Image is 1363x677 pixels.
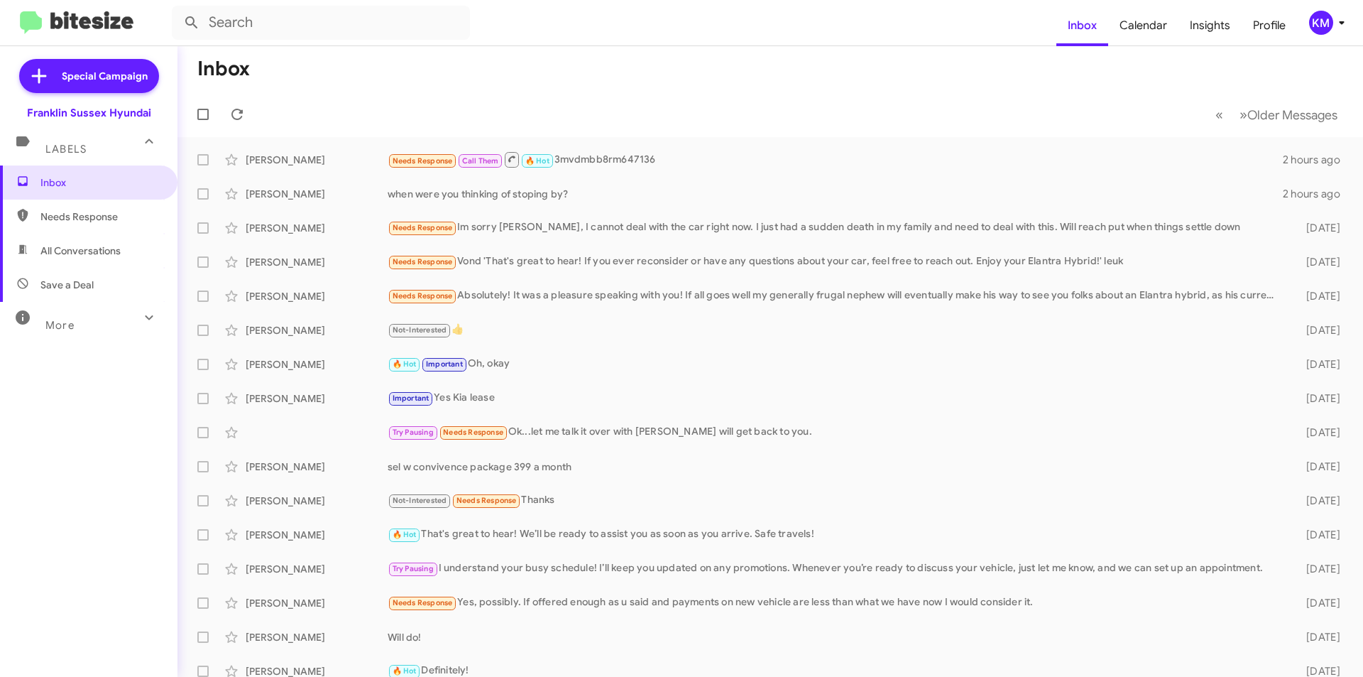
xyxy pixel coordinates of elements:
div: 👍 [388,322,1283,338]
span: Special Campaign [62,69,148,83]
div: Yes Kia lease [388,390,1283,406]
div: [DATE] [1283,357,1352,372]
div: [PERSON_NAME] [246,357,388,372]
span: More [45,319,75,332]
span: Labels [45,143,87,156]
span: « [1215,106,1223,124]
input: Search [172,6,470,40]
div: [DATE] [1283,391,1352,406]
div: Absolutely! It was a pleasure speaking with you! If all goes well my generally frugal nephew will... [388,288,1283,304]
span: Inbox [40,175,161,190]
div: [DATE] [1283,426,1352,440]
span: Try Pausing [393,564,434,573]
div: Ok...let me talk it over with [PERSON_NAME] will get back to you. [388,424,1283,440]
span: Needs Response [40,210,161,224]
div: Thanks [388,492,1283,509]
div: I understand your busy schedule! I’ll keep you updated on any promotions. Whenever you’re ready t... [388,560,1283,577]
span: » [1239,106,1247,124]
a: Special Campaign [19,59,159,93]
div: [PERSON_NAME] [246,391,388,406]
button: Previous [1207,100,1232,129]
span: Needs Response [443,428,503,437]
div: KM [1309,11,1333,35]
div: That's great to hear! We’ll be ready to assist you as soon as you arrive. Safe travels! [388,526,1283,543]
div: [DATE] [1283,528,1352,542]
div: [PERSON_NAME] [246,494,388,508]
div: [PERSON_NAME] [246,221,388,235]
span: 🔥 Hot [393,666,417,676]
span: 🔥 Hot [525,156,549,166]
h1: Inbox [197,58,250,80]
span: Needs Response [456,496,517,505]
div: Vond 'That's great to hear! If you ever reconsider or have any questions about your car, feel fre... [388,254,1283,270]
span: Not-Interested [393,325,447,335]
div: [PERSON_NAME] [246,187,388,201]
span: Try Pausing [393,428,434,437]
div: [DATE] [1283,596,1352,610]
nav: Page navigation example [1208,100,1346,129]
div: Im sorry [PERSON_NAME], I cannot deal with the car right now. I just had a sudden death in my fam... [388,220,1283,236]
div: sel w convivence package 399 a month [388,460,1283,474]
div: [DATE] [1283,562,1352,576]
div: [PERSON_NAME] [246,630,388,644]
span: Save a Deal [40,278,94,292]
div: [DATE] [1283,460,1352,474]
span: Call Them [462,156,499,166]
span: Needs Response [393,156,453,166]
div: [DATE] [1283,255,1352,269]
span: Older Messages [1247,107,1337,123]
div: [DATE] [1283,494,1352,508]
button: KM [1297,11,1347,35]
span: Important [393,394,429,403]
div: [DATE] [1283,221,1352,235]
div: [PERSON_NAME] [246,528,388,542]
a: Profile [1242,5,1297,46]
span: Important [426,359,463,369]
span: Needs Response [393,598,453,607]
div: [PERSON_NAME] [246,562,388,576]
div: Franklin Sussex Hyundai [27,106,151,120]
a: Calendar [1108,5,1178,46]
a: Insights [1178,5,1242,46]
span: All Conversations [40,244,121,258]
span: Needs Response [393,223,453,232]
div: when were you thinking of stoping by? [388,187,1283,201]
div: 3mvdmbb8rm647136 [388,151,1283,168]
span: 🔥 Hot [393,359,417,369]
span: Needs Response [393,257,453,266]
div: [DATE] [1283,323,1352,337]
div: [PERSON_NAME] [246,460,388,474]
div: Oh, okay [388,356,1283,372]
span: Not-Interested [393,496,447,505]
div: [PERSON_NAME] [246,289,388,303]
div: Yes, possibly. If offered enough as u said and payments on new vehicle are less than what we have... [388,595,1283,611]
div: [PERSON_NAME] [246,153,388,167]
div: [PERSON_NAME] [246,323,388,337]
div: [DATE] [1283,289,1352,303]
div: 2 hours ago [1283,187,1352,201]
div: [PERSON_NAME] [246,596,388,610]
span: Needs Response [393,291,453,300]
button: Next [1231,100,1346,129]
div: Will do! [388,630,1283,644]
div: [DATE] [1283,630,1352,644]
div: 2 hours ago [1283,153,1352,167]
a: Inbox [1056,5,1108,46]
div: [PERSON_NAME] [246,255,388,269]
span: 🔥 Hot [393,530,417,539]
